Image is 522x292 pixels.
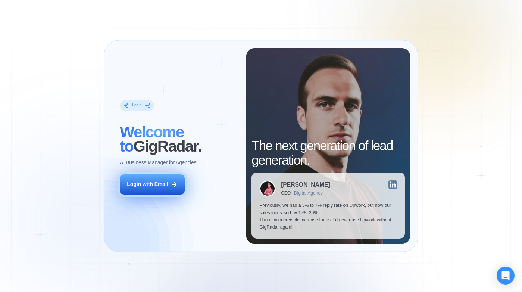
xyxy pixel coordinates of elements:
[120,159,196,167] p: AI Business Manager for Agencies
[120,125,238,154] h2: ‍ GigRadar.
[497,267,515,285] div: Open Intercom Messenger
[120,174,184,195] button: Login with Email
[251,139,404,167] h2: The next generation of lead generation.
[120,124,184,155] span: Welcome to
[281,190,291,196] div: CEO
[132,103,142,108] div: Login
[127,181,168,188] div: Login with Email
[259,202,397,231] p: Previously, we had a 5% to 7% reply rate on Upwork, but now our sales increased by 17%-20%. This ...
[281,182,330,188] div: [PERSON_NAME]
[294,190,323,196] div: Digital Agency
